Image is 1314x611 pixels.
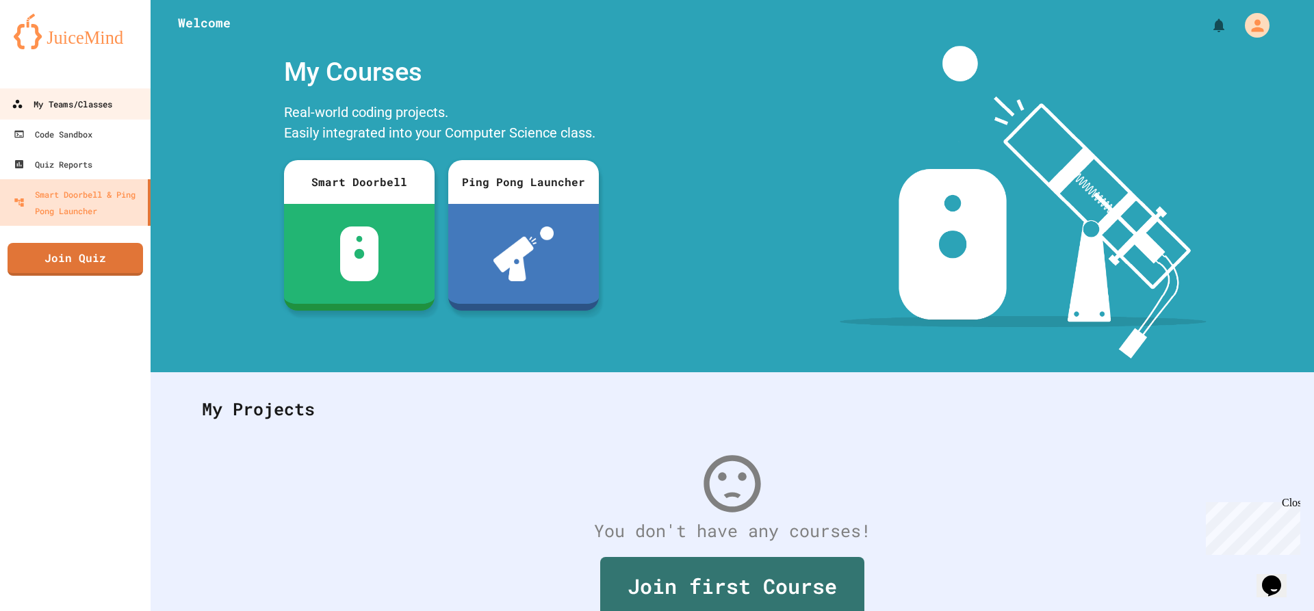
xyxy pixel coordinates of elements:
img: ppl-with-ball.png [493,226,554,281]
iframe: chat widget [1257,556,1300,597]
div: My Notifications [1185,14,1231,37]
div: My Account [1231,10,1273,41]
div: Real-world coding projects. Easily integrated into your Computer Science class. [277,99,606,150]
a: Join Quiz [8,243,143,276]
div: Quiz Reports [14,156,92,172]
div: Ping Pong Launcher [448,160,599,204]
img: sdb-white.svg [340,226,379,281]
div: My Projects [188,382,1276,436]
div: Smart Doorbell [284,160,435,204]
img: banner-image-my-projects.png [840,46,1207,359]
div: Code Sandbox [14,126,92,142]
div: My Courses [277,46,606,99]
div: Smart Doorbell & Ping Pong Launcher [14,186,142,219]
img: logo-orange.svg [14,14,137,49]
div: Chat with us now!Close [5,5,94,87]
div: My Teams/Classes [12,96,112,113]
iframe: chat widget [1200,497,1300,555]
div: You don't have any courses! [188,518,1276,544]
